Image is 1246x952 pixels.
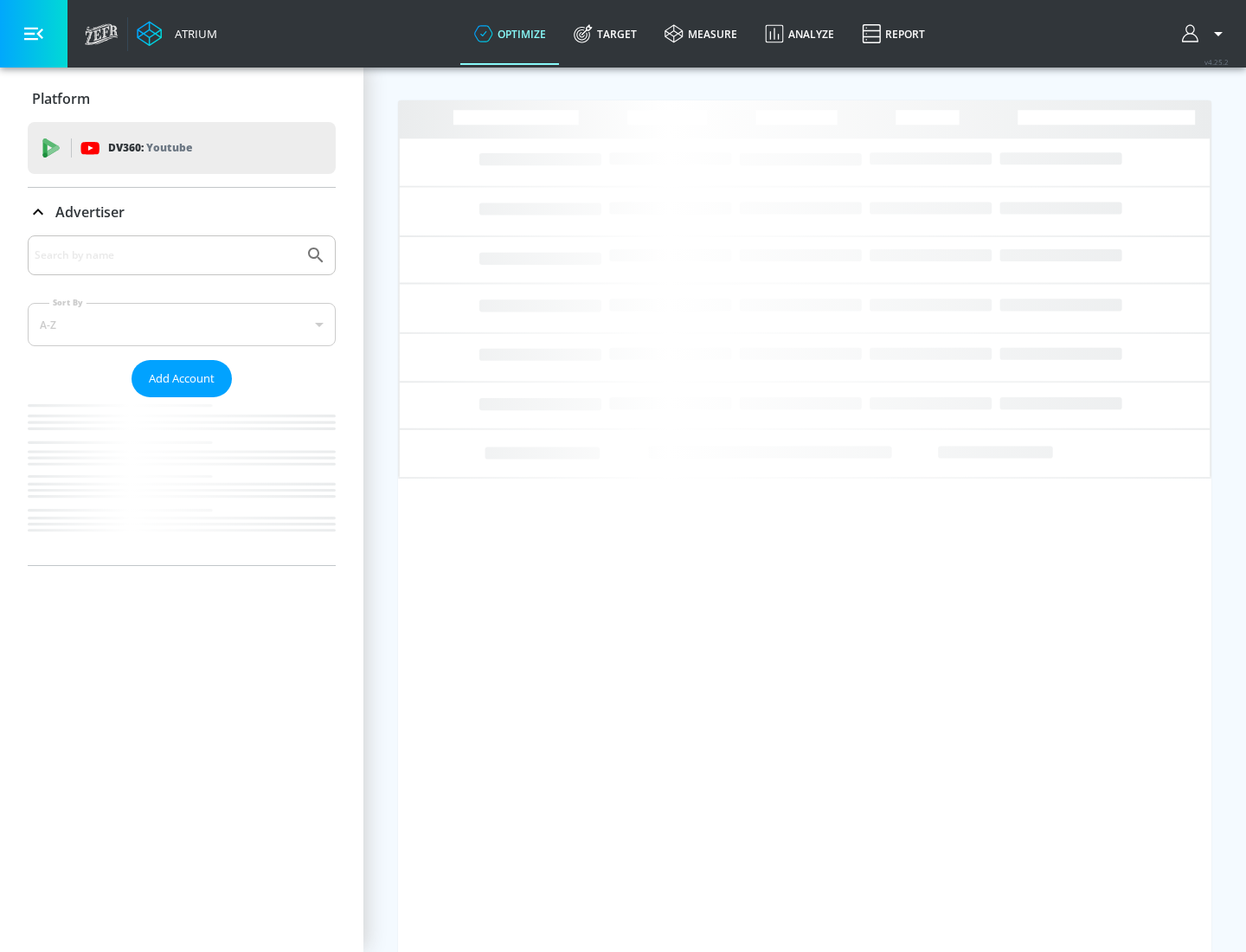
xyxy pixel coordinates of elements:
div: Advertiser [28,235,336,565]
p: Advertiser [55,203,125,222]
div: A-Z [28,303,336,346]
div: DV360: Youtube [28,122,336,174]
a: Report [848,3,939,65]
p: DV360: [108,138,192,158]
a: Analyze [751,3,848,65]
a: Target [560,3,651,65]
a: optimize [460,3,560,65]
span: v 4.25.2 [1204,57,1229,67]
label: Sort By [49,297,87,308]
a: measure [651,3,751,65]
button: Add Account [132,360,232,397]
p: Youtube [146,138,192,157]
span: Add Account [149,369,215,389]
p: Platform [32,89,90,108]
input: Search by name [35,244,297,267]
div: Platform [28,74,336,123]
div: Advertiser [28,188,336,236]
a: Atrium [137,21,217,47]
nav: list of Advertiser [28,397,336,565]
div: Atrium [168,26,217,42]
